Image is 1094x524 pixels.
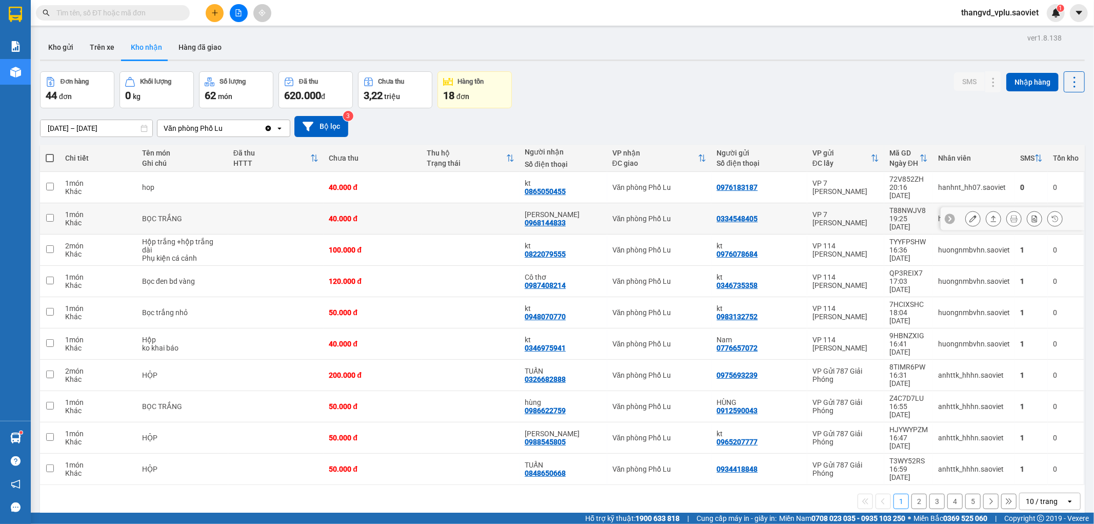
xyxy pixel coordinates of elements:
[142,308,223,317] div: Bọc trắng nhỏ
[329,434,416,442] div: 50.000 đ
[211,9,218,16] span: plus
[889,277,928,294] div: 17:03 [DATE]
[65,210,132,219] div: 1 món
[206,4,224,22] button: plus
[142,465,223,473] div: HỘP
[717,313,758,321] div: 0983132752
[947,494,963,509] button: 4
[65,367,132,375] div: 2 món
[525,148,602,156] div: Người nhận
[1053,465,1079,473] div: 0
[329,277,416,285] div: 120.000 đ
[612,465,707,473] div: Văn phòng Phố Lu
[1059,5,1062,12] span: 1
[913,513,987,524] span: Miền Bắc
[11,479,21,489] span: notification
[889,183,928,200] div: 20:16 [DATE]
[717,438,758,446] div: 0965207777
[329,183,416,191] div: 40.000 đ
[120,71,194,108] button: Khối lượng0kg
[65,179,132,187] div: 1 món
[986,211,1001,226] div: Giao hàng
[65,469,132,477] div: Khác
[811,514,905,522] strong: 0708 023 035 - 0935 103 250
[1020,371,1043,379] div: 1
[965,494,981,509] button: 5
[56,7,177,18] input: Tìm tên, số ĐT hoặc mã đơn
[717,336,802,344] div: Nam
[889,269,928,277] div: QP3REIX7
[456,92,469,101] span: đơn
[427,159,506,167] div: Trạng thái
[379,78,405,85] div: Chưa thu
[812,398,879,415] div: VP Gửi 787 Giải Phóng
[717,465,758,473] div: 0934418848
[1075,8,1084,17] span: caret-down
[142,371,223,379] div: HỘP
[525,187,566,196] div: 0865050455
[889,434,928,450] div: 16:47 [DATE]
[1020,340,1043,348] div: 1
[525,219,566,227] div: 0968144833
[525,406,566,415] div: 0986622759
[889,215,928,231] div: 19:25 [DATE]
[1020,402,1043,411] div: 1
[142,183,223,191] div: hop
[635,514,680,522] strong: 1900 633 818
[10,67,21,77] img: warehouse-icon
[142,344,223,352] div: ko khai báo
[329,246,416,254] div: 100.000 đ
[1006,73,1059,91] button: Nhập hàng
[443,89,454,102] span: 18
[65,438,132,446] div: Khác
[717,242,802,250] div: kt
[284,89,321,102] span: 620.000
[358,71,432,108] button: Chưa thu3,22 triệu
[65,187,132,196] div: Khác
[65,273,132,281] div: 1 món
[938,308,1010,317] div: huongnmbvhn.saoviet
[525,438,566,446] div: 0988545805
[199,71,273,108] button: Số lượng62món
[717,344,758,352] div: 0776657072
[65,154,132,162] div: Chi tiết
[364,89,383,102] span: 3,22
[908,516,911,520] span: ⚪️
[717,430,802,438] div: kt
[612,371,707,379] div: Văn phòng Phố Lu
[142,215,223,223] div: BỌC TRẮNG
[687,513,689,524] span: |
[697,513,777,524] span: Cung cấp máy in - giấy in:
[65,304,132,313] div: 1 món
[525,461,602,469] div: TUẤN
[65,281,132,289] div: Khác
[46,89,57,102] span: 44
[384,92,400,101] span: triệu
[525,336,602,344] div: kt
[253,4,271,22] button: aim
[1051,8,1061,17] img: icon-new-feature
[525,313,566,321] div: 0948070770
[1026,496,1058,507] div: 10 / trang
[65,344,132,352] div: Khác
[1020,277,1043,285] div: 1
[938,183,1010,191] div: hanhnt_hh07.saoviet
[779,513,905,524] span: Miền Nam
[59,92,72,101] span: đơn
[812,179,879,196] div: VP 7 [PERSON_NAME]
[889,371,928,387] div: 16:31 [DATE]
[612,159,699,167] div: ĐC giao
[264,124,272,132] svg: Clear value
[525,210,602,219] div: Mạnh Hải
[233,149,311,157] div: Đã thu
[1020,154,1035,162] div: SMS
[938,434,1010,442] div: anhttk_hhhn.saoviet
[889,246,928,262] div: 16:36 [DATE]
[717,281,758,289] div: 0346735358
[525,398,602,406] div: hùng
[123,35,170,60] button: Kho nhận
[1053,402,1079,411] div: 0
[230,4,248,22] button: file-add
[329,215,416,223] div: 40.000 đ
[717,273,802,281] div: kt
